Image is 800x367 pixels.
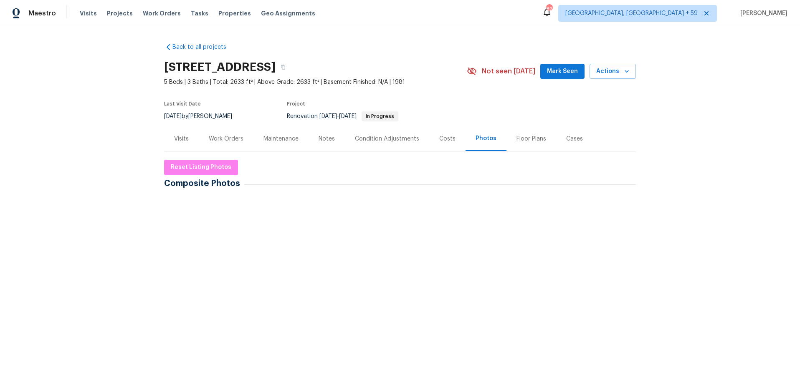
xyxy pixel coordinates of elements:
[362,114,397,119] span: In Progress
[164,111,242,121] div: by [PERSON_NAME]
[339,113,357,119] span: [DATE]
[174,135,189,143] div: Visits
[566,135,583,143] div: Cases
[355,135,419,143] div: Condition Adjustments
[276,60,291,75] button: Copy Address
[565,9,698,18] span: [GEOGRAPHIC_DATA], [GEOGRAPHIC_DATA] + 59
[540,64,585,79] button: Mark Seen
[319,135,335,143] div: Notes
[319,113,357,119] span: -
[171,162,231,173] span: Reset Listing Photos
[596,66,629,77] span: Actions
[164,101,201,106] span: Last Visit Date
[143,9,181,18] span: Work Orders
[482,67,535,75] span: Not seen [DATE]
[287,113,398,119] span: Renovation
[737,9,787,18] span: [PERSON_NAME]
[164,63,276,71] h2: [STREET_ADDRESS]
[547,66,578,77] span: Mark Seen
[164,179,244,188] span: Composite Photos
[476,134,496,143] div: Photos
[209,135,243,143] div: Work Orders
[164,78,467,86] span: 5 Beds | 3 Baths | Total: 2633 ft² | Above Grade: 2633 ft² | Basement Finished: N/A | 1981
[261,9,315,18] span: Geo Assignments
[164,43,244,51] a: Back to all projects
[319,113,337,119] span: [DATE]
[80,9,97,18] span: Visits
[516,135,546,143] div: Floor Plans
[590,64,636,79] button: Actions
[263,135,299,143] div: Maintenance
[28,9,56,18] span: Maestro
[164,160,238,175] button: Reset Listing Photos
[287,101,305,106] span: Project
[439,135,456,143] div: Costs
[164,113,182,119] span: [DATE]
[546,5,552,13] div: 823
[107,9,133,18] span: Projects
[191,10,208,16] span: Tasks
[218,9,251,18] span: Properties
